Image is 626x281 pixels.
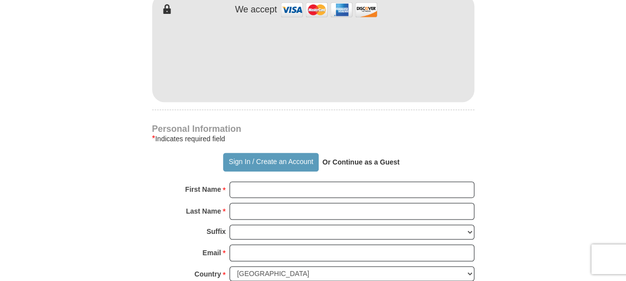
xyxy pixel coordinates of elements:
strong: Or Continue as a Guest [322,158,399,166]
strong: Last Name [186,204,221,218]
h4: Personal Information [152,125,474,133]
strong: Country [194,267,221,281]
h4: We accept [235,4,277,15]
strong: Suffix [207,225,226,238]
div: Indicates required field [152,133,474,145]
strong: Email [203,246,221,260]
button: Sign In / Create an Account [223,153,319,171]
strong: First Name [185,182,221,196]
